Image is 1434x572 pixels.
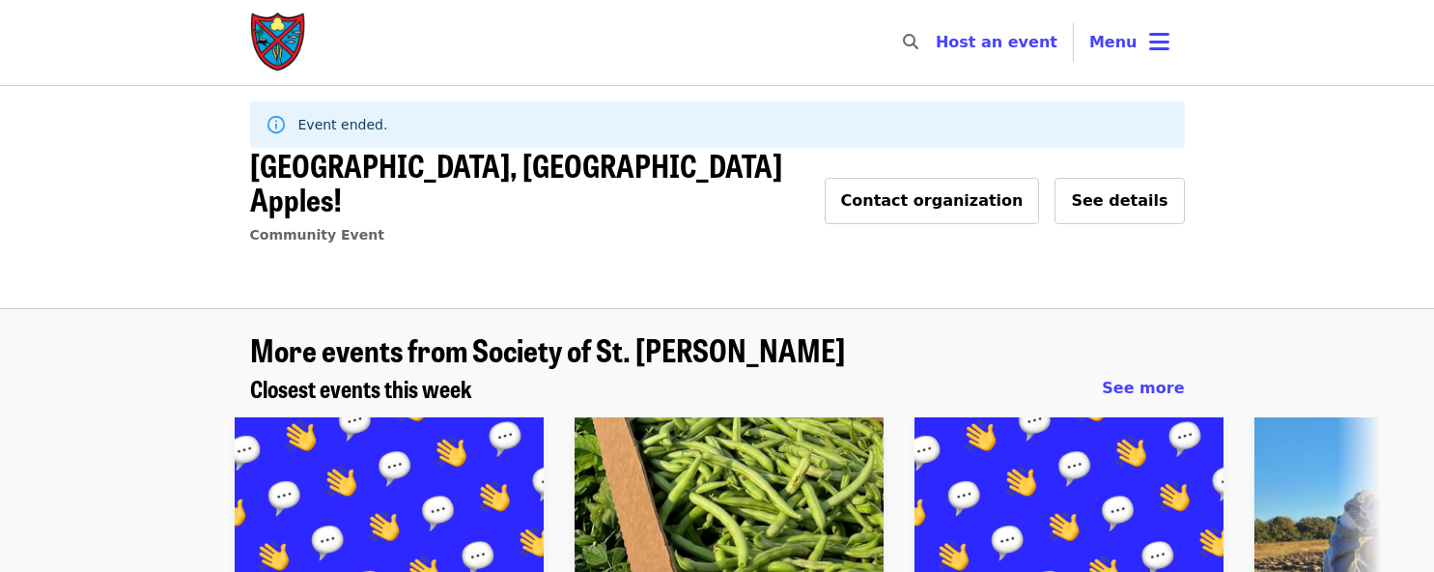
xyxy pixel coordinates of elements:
[250,371,472,405] span: Closest events this week
[250,142,782,221] span: [GEOGRAPHIC_DATA], [GEOGRAPHIC_DATA] Apples!
[250,375,472,403] a: Closest events this week
[250,227,384,243] a: Community Event
[1071,191,1167,210] span: See details
[1054,178,1184,224] button: See details
[250,12,308,73] img: Society of St. Andrew - Home
[1102,377,1184,400] a: See more
[841,191,1024,210] span: Contact organization
[903,33,918,51] i: search icon
[298,117,388,132] span: Event ended.
[1074,19,1185,66] button: Toggle account menu
[930,19,945,66] input: Search
[250,327,845,372] span: More events from Society of St. [PERSON_NAME]
[1089,33,1138,51] span: Menu
[1149,28,1169,56] i: bars icon
[936,33,1057,51] a: Host an event
[1102,379,1184,397] span: See more
[235,375,1200,403] div: Closest events this week
[825,178,1040,224] button: Contact organization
